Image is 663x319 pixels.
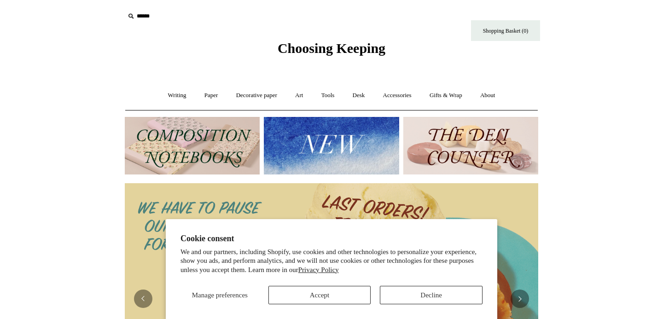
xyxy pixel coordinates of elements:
[264,117,399,174] img: New.jpg__PID:f73bdf93-380a-4a35-bcfe-7823039498e1
[196,83,227,108] a: Paper
[278,48,385,54] a: Choosing Keeping
[421,83,471,108] a: Gifts & Wrap
[125,117,260,174] img: 202302 Composition ledgers.jpg__PID:69722ee6-fa44-49dd-a067-31375e5d54ec
[192,291,248,299] span: Manage preferences
[287,83,311,108] a: Art
[380,286,483,304] button: Decline
[160,83,195,108] a: Writing
[278,41,385,56] span: Choosing Keeping
[180,234,483,244] h2: Cookie consent
[344,83,373,108] a: Desk
[180,286,259,304] button: Manage preferences
[511,290,529,308] button: Next
[472,83,504,108] a: About
[403,117,538,174] img: The Deli Counter
[298,266,339,273] a: Privacy Policy
[268,286,371,304] button: Accept
[375,83,420,108] a: Accessories
[180,248,483,275] p: We and our partners, including Shopify, use cookies and other technologies to personalize your ex...
[471,20,540,41] a: Shopping Basket (0)
[228,83,285,108] a: Decorative paper
[313,83,343,108] a: Tools
[134,290,152,308] button: Previous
